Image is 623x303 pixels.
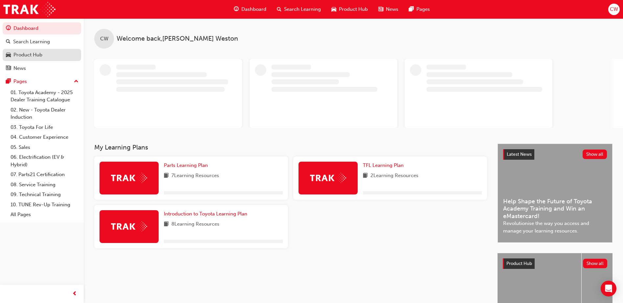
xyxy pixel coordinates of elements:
a: Search Learning [3,36,81,48]
span: pages-icon [409,5,414,13]
div: Open Intercom Messenger [601,281,616,296]
a: 01. Toyota Academy - 2025 Dealer Training Catalogue [8,88,81,105]
span: search-icon [277,5,281,13]
span: up-icon [74,77,78,86]
a: 02. New - Toyota Dealer Induction [8,105,81,122]
a: 03. Toyota For Life [8,122,81,132]
span: 8 Learning Resources [171,220,219,229]
a: 07. Parts21 Certification [8,170,81,180]
span: Dashboard [241,6,266,13]
span: news-icon [6,66,11,71]
span: book-icon [164,220,169,229]
a: Introduction to Toyota Learning Plan [164,210,250,218]
span: book-icon [164,172,169,180]
a: News [3,62,81,74]
button: Show all [583,150,607,159]
a: pages-iconPages [404,3,435,16]
img: Trak [3,2,56,17]
span: prev-icon [72,290,77,298]
span: CW [610,6,618,13]
span: Revolutionise the way you access and manage your learning resources. [503,220,607,234]
button: CW [608,4,620,15]
img: Trak [111,221,147,232]
span: pages-icon [6,79,11,85]
a: TFL Learning Plan [363,162,406,169]
span: Product Hub [339,6,368,13]
a: Product Hub [3,49,81,61]
a: news-iconNews [373,3,404,16]
span: search-icon [6,39,11,45]
span: news-icon [378,5,383,13]
span: book-icon [363,172,368,180]
span: car-icon [331,5,336,13]
a: Latest NewsShow allHelp Shape the Future of Toyota Academy Training and Win an eMastercard!Revolu... [498,144,612,243]
a: Product HubShow all [503,258,607,269]
a: Parts Learning Plan [164,162,211,169]
a: car-iconProduct Hub [326,3,373,16]
a: 08. Service Training [8,180,81,190]
a: 05. Sales [8,142,81,152]
a: All Pages [8,210,81,220]
span: guage-icon [234,5,239,13]
div: Product Hub [13,51,42,59]
a: guage-iconDashboard [229,3,272,16]
span: Latest News [507,151,532,157]
h3: My Learning Plans [94,144,487,151]
div: News [13,65,26,72]
span: Search Learning [284,6,321,13]
span: 2 Learning Resources [370,172,418,180]
span: Product Hub [506,261,532,266]
span: Pages [416,6,430,13]
button: DashboardSearch LearningProduct HubNews [3,21,81,75]
a: search-iconSearch Learning [272,3,326,16]
button: Show all [583,259,608,268]
div: Pages [13,78,27,85]
span: car-icon [6,52,11,58]
span: 7 Learning Resources [171,172,219,180]
span: CW [100,35,108,43]
span: Help Shape the Future of Toyota Academy Training and Win an eMastercard! [503,198,607,220]
a: 04. Customer Experience [8,132,81,142]
span: Introduction to Toyota Learning Plan [164,211,247,217]
a: Latest NewsShow all [503,149,607,160]
button: Pages [3,75,81,88]
div: Search Learning [13,38,50,46]
span: News [386,6,398,13]
a: 10. TUNE Rev-Up Training [8,200,81,210]
img: Trak [111,173,147,183]
img: Trak [310,173,346,183]
span: TFL Learning Plan [363,162,404,168]
a: 09. Technical Training [8,190,81,200]
a: 06. Electrification (EV & Hybrid) [8,152,81,170]
span: Parts Learning Plan [164,162,208,168]
span: Welcome back , [PERSON_NAME] Weston [117,35,238,43]
a: Dashboard [3,22,81,34]
span: guage-icon [6,26,11,31]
